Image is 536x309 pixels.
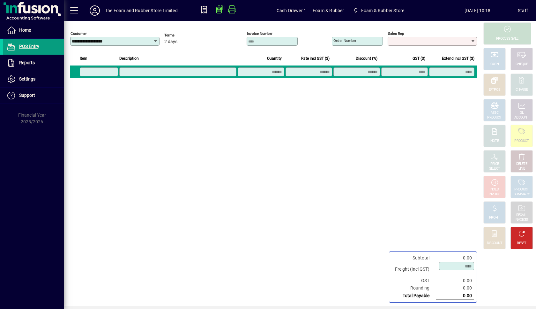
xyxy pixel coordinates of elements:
div: SUMMARY [514,192,530,197]
span: Foam & Rubber Store [350,5,407,16]
div: INVOICES [515,218,528,222]
span: 2 days [164,39,177,44]
div: PRODUCT [487,115,502,120]
mat-label: Invoice number [247,31,272,36]
span: Terms [164,33,203,37]
span: Quantity [267,55,282,62]
td: Rounding [392,284,436,292]
span: Extend incl GST ($) [442,55,474,62]
span: Item [80,55,87,62]
span: Foam & Rubber Store [361,5,404,16]
div: RESET [517,241,526,246]
span: [DATE] 10:18 [437,5,518,16]
div: NOTE [490,139,499,143]
div: RECALL [516,213,527,218]
a: Home [3,22,64,38]
span: Foam & Rubber [313,5,344,16]
span: Rate incl GST ($) [301,55,330,62]
div: HOLD [490,187,499,192]
div: CASH [490,62,499,67]
div: Staff [518,5,528,16]
div: GL [520,111,524,115]
div: EFTPOS [489,88,501,92]
span: GST ($) [413,55,425,62]
td: GST [392,277,436,284]
span: Cash Drawer 1 [277,5,306,16]
td: 0.00 [436,292,474,300]
div: SELECT [489,166,500,171]
div: ACCOUNT [514,115,529,120]
mat-label: Customer [71,31,87,36]
div: CHARGE [516,88,528,92]
span: POS Entry [19,44,39,49]
td: Subtotal [392,254,436,262]
a: Reports [3,55,64,71]
span: Support [19,93,35,98]
span: Home [19,27,31,33]
span: Description [119,55,139,62]
div: PROCESS SALE [496,36,518,41]
div: INVOICE [488,192,500,197]
div: PRICE [490,162,499,166]
div: The Foam and Rubber Store Limited [105,5,178,16]
td: Total Payable [392,292,436,300]
span: Settings [19,76,35,81]
mat-label: Order number [333,38,356,43]
div: PRODUCT [514,187,529,192]
div: LINE [518,166,525,171]
div: DELETE [516,162,527,166]
td: 0.00 [436,254,474,262]
div: PROFIT [489,215,500,220]
button: Profile [85,5,105,16]
mat-label: Sales rep [388,31,404,36]
div: DISCOUNT [487,241,502,246]
a: Settings [3,71,64,87]
span: Reports [19,60,35,65]
td: 0.00 [436,277,474,284]
div: MISC [491,111,498,115]
a: Support [3,88,64,104]
div: PRODUCT [514,139,529,143]
span: Discount (%) [356,55,377,62]
div: CHEQUE [516,62,528,67]
td: 0.00 [436,284,474,292]
td: Freight (Incl GST) [392,262,436,277]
